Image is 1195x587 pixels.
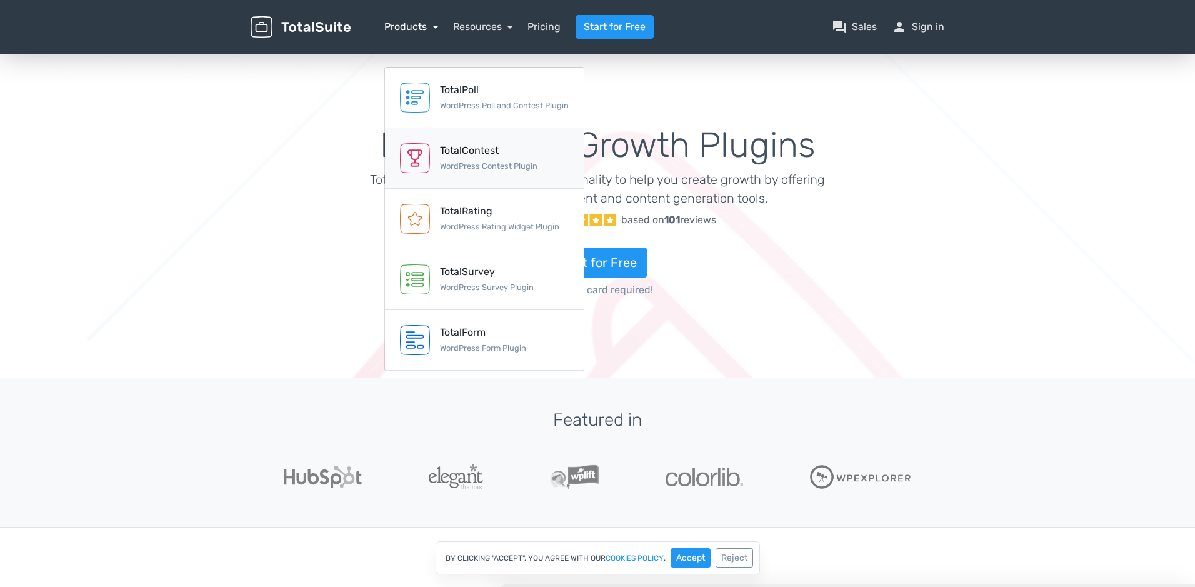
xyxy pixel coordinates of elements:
[666,468,743,486] img: Colorlib
[440,204,559,219] div: TotalRating
[576,15,654,39] a: Start for Free
[400,83,430,113] img: TotalPoll
[385,128,584,189] a: TotalContest WordPress Contest Plugin
[440,83,569,98] div: TotalPoll
[385,310,584,371] a: TotalForm WordPress Form Plugin
[440,143,537,158] div: TotalContest
[440,161,537,171] small: WordPress Contest Plugin
[547,248,647,278] a: Start for Free
[671,548,711,568] button: Accept
[370,126,826,165] h1: Marketing & Growth Plugins
[284,466,362,488] img: Hubspot
[664,214,680,226] strong: 101
[440,325,526,340] div: TotalForm
[429,464,483,489] img: ElegantThemes
[384,21,438,33] a: Products
[440,222,559,231] small: WordPress Rating Widget Plugin
[436,541,760,574] div: By clicking "Accept", you agree with our .
[385,68,584,128] a: TotalPoll WordPress Poll and Contest Plugin
[527,19,561,34] a: Pricing
[370,170,826,208] p: TotalSuite extends WordPress functionality to help you create growth by offering a wide range of ...
[440,283,534,292] small: WordPress Survey Plugin
[400,264,430,294] img: TotalSurvey
[370,283,826,298] span: No credit card required!
[440,101,569,110] small: WordPress Poll and Contest Plugin
[400,143,430,173] img: TotalContest
[400,204,430,234] img: TotalRating
[251,16,351,38] img: TotalSuite for WordPress
[440,343,526,353] small: WordPress Form Plugin
[400,325,430,355] img: TotalForm
[810,465,911,489] img: WPExplorer
[385,189,584,249] a: TotalRating WordPress Rating Widget Plugin
[251,411,944,430] h3: Featured in
[832,19,847,34] span: question_answer
[385,249,584,310] a: TotalSurvey WordPress Survey Plugin
[440,264,534,279] div: TotalSurvey
[606,554,664,562] a: cookies policy
[550,464,599,489] img: WPLift
[892,19,944,34] a: personSign in
[370,208,826,233] a: Excellent 5/5 based on101reviews
[453,21,513,33] a: Resources
[716,548,753,568] button: Reject
[892,19,907,34] span: person
[621,213,716,228] div: based on reviews
[832,19,877,34] a: question_answerSales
